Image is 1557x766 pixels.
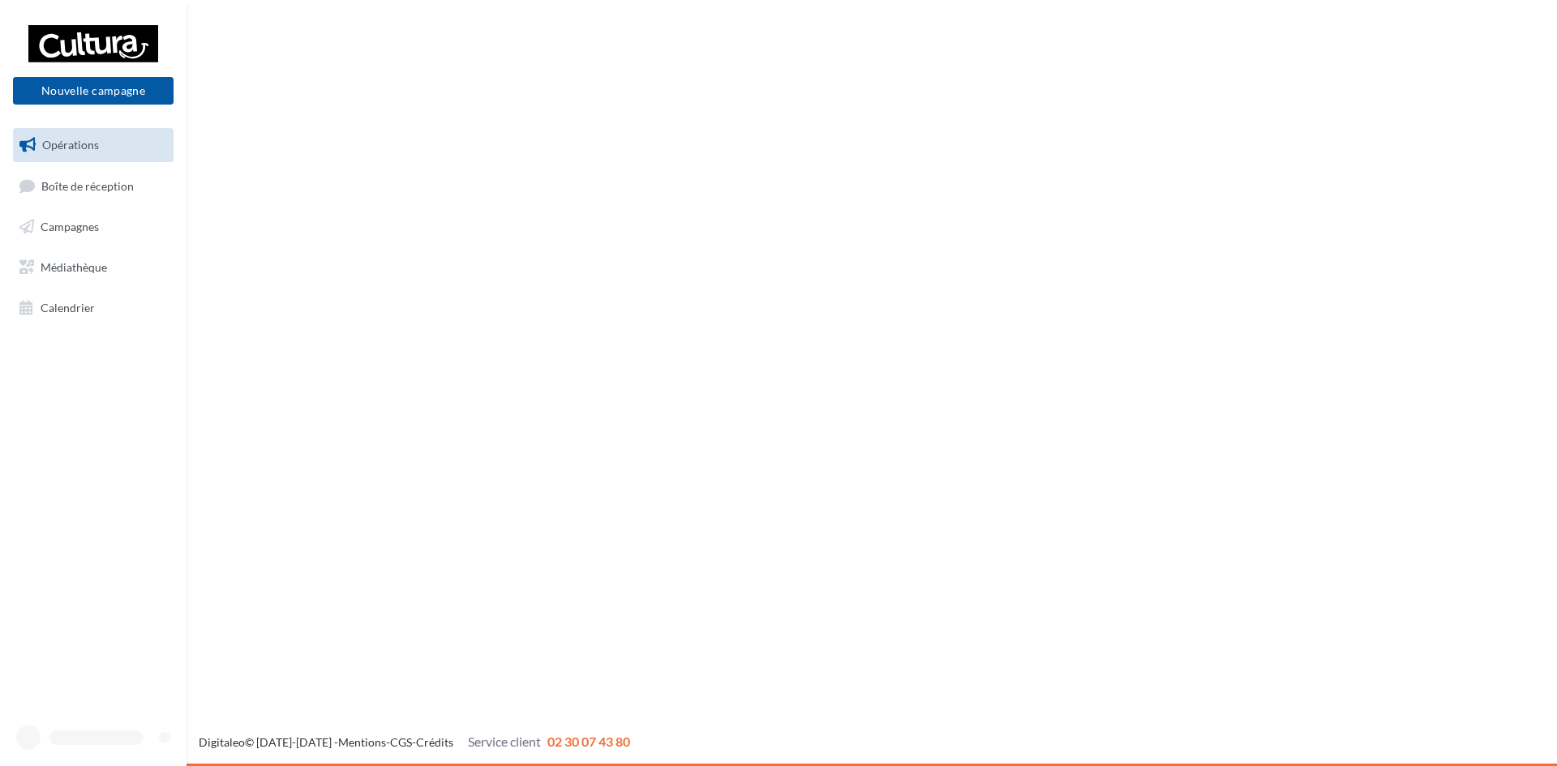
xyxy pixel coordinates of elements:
span: Campagnes [41,220,99,233]
span: 02 30 07 43 80 [547,734,630,749]
span: Calendrier [41,300,95,314]
span: Service client [468,734,541,749]
a: Campagnes [10,210,177,244]
button: Nouvelle campagne [13,77,174,105]
a: Calendrier [10,291,177,325]
a: CGS [390,735,412,749]
span: Opérations [42,138,99,152]
a: Médiathèque [10,250,177,285]
a: Mentions [338,735,386,749]
a: Digitaleo [199,735,245,749]
span: Boîte de réception [41,178,134,192]
a: Opérations [10,128,177,162]
a: Crédits [416,735,453,749]
span: © [DATE]-[DATE] - - - [199,735,630,749]
span: Médiathèque [41,260,107,274]
a: Boîte de réception [10,169,177,203]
